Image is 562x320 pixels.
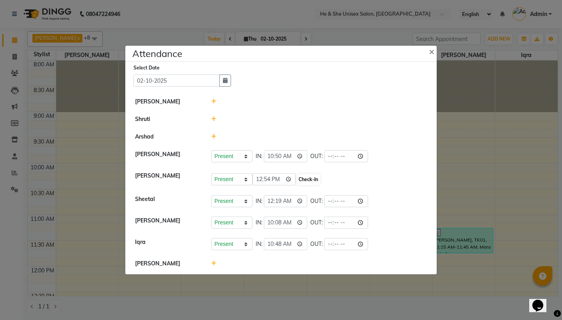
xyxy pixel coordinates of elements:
[423,40,442,62] button: Close
[297,174,320,185] button: Check-In
[256,197,262,205] span: IN:
[133,75,220,87] input: Select date
[429,45,434,57] span: ×
[310,219,323,227] span: OUT:
[129,260,205,268] div: [PERSON_NAME]
[256,219,262,227] span: IN:
[133,64,160,71] label: Select Date
[129,195,205,207] div: Sheetal
[310,240,323,248] span: OUT:
[129,217,205,229] div: [PERSON_NAME]
[129,150,205,162] div: [PERSON_NAME]
[256,240,262,248] span: IN:
[129,115,205,123] div: Shruti
[129,133,205,141] div: Arshad
[310,197,323,205] span: OUT:
[129,98,205,106] div: [PERSON_NAME]
[310,152,323,160] span: OUT:
[132,46,182,60] h4: Attendance
[129,172,205,186] div: [PERSON_NAME]
[529,289,554,312] iframe: chat widget
[256,152,262,160] span: IN:
[129,238,205,250] div: Iqra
